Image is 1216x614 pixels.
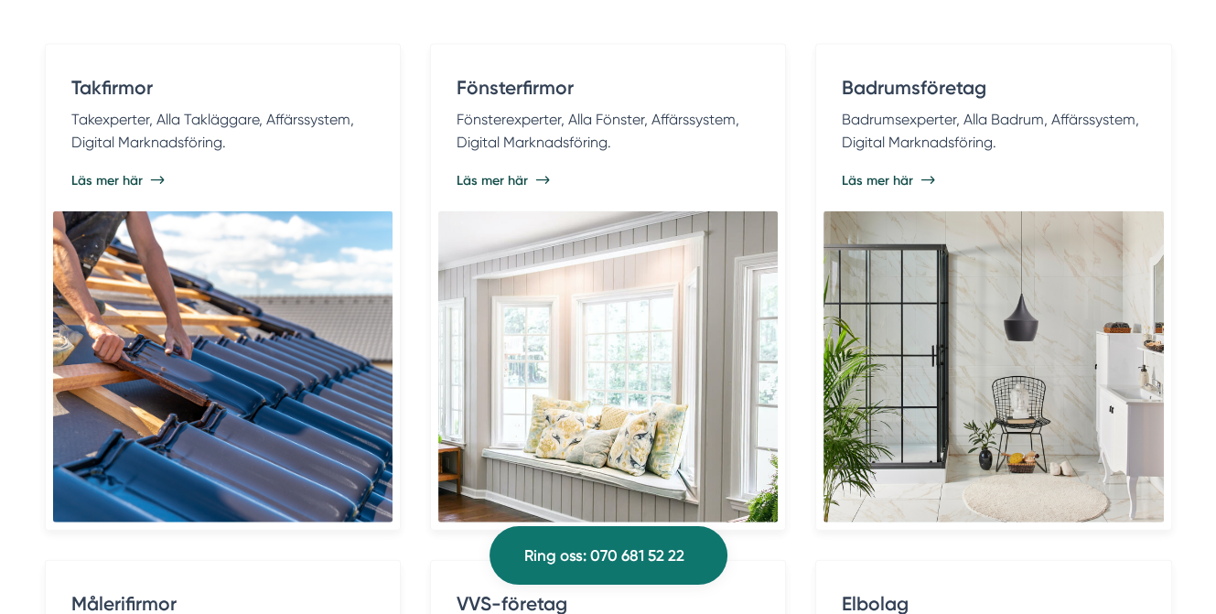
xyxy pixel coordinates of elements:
[71,171,143,189] span: Läs mer här
[490,526,727,585] a: Ring oss: 070 681 52 22
[815,44,1171,531] a: Badrumsföretag Badrumsexperter, Alla Badrum, Affärssystem, Digital Marknadsföring. Läs mer här Di...
[71,74,374,108] h4: Takfirmor
[823,211,1163,522] img: Digital Marknadsföring till Badrumsföretag
[71,108,374,155] p: Takexperter, Alla Takläggare, Affärssystem, Digital Marknadsföring.
[842,171,913,189] span: Läs mer här
[524,544,684,568] span: Ring oss: 070 681 52 22
[457,74,759,108] h4: Fönsterfirmor
[842,108,1145,155] p: Badrumsexperter, Alla Badrum, Affärssystem, Digital Marknadsföring.
[430,44,786,531] a: Fönsterfirmor Fönsterexperter, Alla Fönster, Affärssystem, Digital Marknadsföring. Läs mer här Di...
[457,171,528,189] span: Läs mer här
[53,211,393,522] img: Digital Marknadsföring till Takfirmor
[457,108,759,155] p: Fönsterexperter, Alla Fönster, Affärssystem, Digital Marknadsföring.
[45,44,401,531] a: Takfirmor Takexperter, Alla Takläggare, Affärssystem, Digital Marknadsföring. Läs mer här Digital...
[438,211,778,522] img: Digital Marknadsföring till Fönsterfirmor
[842,74,1145,108] h4: Badrumsföretag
